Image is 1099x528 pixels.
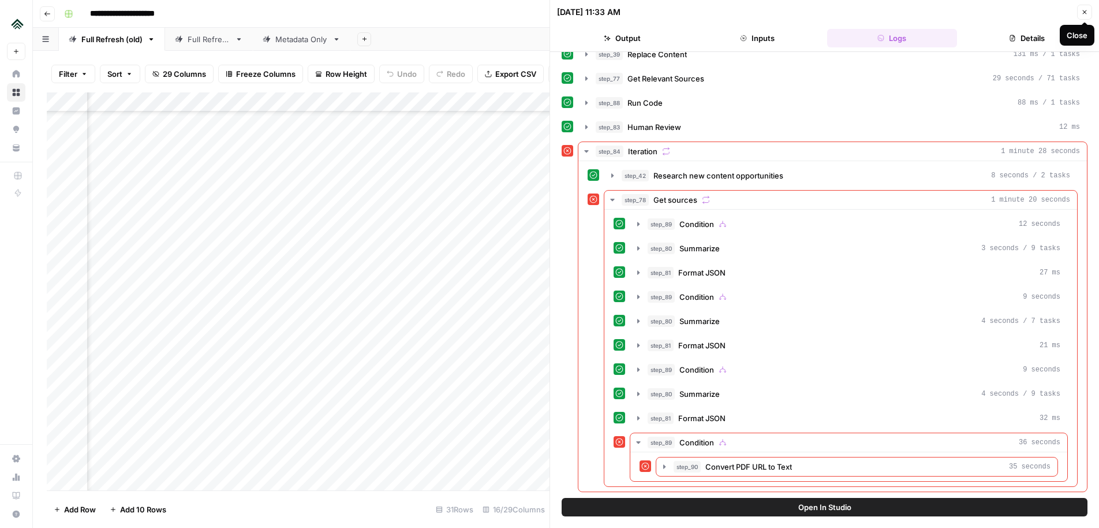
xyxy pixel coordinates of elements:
span: Format JSON [678,340,726,351]
div: Close [1067,29,1087,41]
span: step_89 [648,437,675,448]
button: 1 minute 20 seconds [604,191,1077,209]
span: Get sources [653,194,697,206]
span: 131 ms / 1 tasks [1014,49,1080,60]
button: 29 Columns [145,65,214,83]
span: Sort [107,68,122,80]
button: 131 ms / 1 tasks [578,45,1087,64]
button: Redo [429,65,473,83]
span: step_80 [648,315,675,327]
div: 1 minute 28 seconds [578,161,1087,492]
button: Freeze Columns [218,65,303,83]
button: Help + Support [7,505,25,523]
button: Filter [51,65,95,83]
span: step_84 [596,146,623,157]
button: Undo [379,65,424,83]
div: 31 Rows [431,500,478,519]
button: 8 seconds / 2 tasks [604,166,1077,185]
span: 36 seconds [1019,437,1060,448]
button: 29 seconds / 71 tasks [578,69,1087,88]
span: step_80 [648,243,675,254]
span: Condition [679,218,714,230]
span: step_90 [674,461,701,473]
div: Full Refresh [188,34,230,45]
img: Uplisting Logo [7,13,28,34]
span: 4 seconds / 9 tasks [981,389,1060,399]
a: Home [7,65,25,83]
span: Freeze Columns [236,68,296,80]
div: 36 seconds [630,452,1067,481]
span: Export CSV [495,68,536,80]
span: step_89 [648,218,675,230]
a: Full Refresh (old) [59,28,165,51]
span: step_39 [596,49,623,60]
span: 9 seconds [1023,365,1060,375]
span: Add 10 Rows [120,504,166,515]
button: 9 seconds [630,288,1067,306]
span: 1 minute 28 seconds [1001,146,1080,157]
span: step_89 [648,364,675,375]
span: 12 ms [1059,122,1080,132]
span: 12 seconds [1019,219,1060,229]
button: 12 seconds [630,215,1067,233]
a: Opportunities [7,120,25,139]
span: 3 seconds / 9 tasks [981,243,1060,254]
button: 32 ms [630,409,1067,427]
span: Format JSON [678,412,726,424]
button: Open In Studio [562,498,1087,516]
span: 29 Columns [163,68,206,80]
button: 4 seconds / 7 tasks [630,312,1067,330]
span: 29 seconds / 71 tasks [993,73,1080,84]
span: Iteration [628,146,657,157]
button: Inputs [692,29,823,47]
div: 1 minute 20 seconds [604,210,1077,486]
span: 21 ms [1040,340,1060,351]
span: Summarize [679,315,720,327]
span: Replace Content [627,49,687,60]
span: 32 ms [1040,413,1060,423]
span: Summarize [679,243,720,254]
span: 8 seconds / 2 tasks [991,170,1070,181]
button: Details [962,29,1092,47]
button: 21 ms [630,336,1067,355]
button: 36 seconds [630,433,1067,452]
span: step_81 [648,340,674,351]
div: [DATE] 11:33 AM [557,6,620,18]
span: step_81 [648,412,674,424]
button: 3 seconds / 9 tasks [630,239,1067,258]
button: Output [557,29,687,47]
button: 12 ms [578,118,1087,136]
div: 16/29 Columns [478,500,549,519]
span: 9 seconds [1023,292,1060,302]
span: step_81 [648,267,674,278]
span: step_80 [648,388,675,400]
span: Get Relevant Sources [627,73,704,84]
a: Your Data [7,139,25,157]
span: 88 ms / 1 tasks [1018,98,1080,108]
button: 1 minute 28 seconds [578,142,1087,161]
span: Condition [679,437,714,448]
span: Condition [679,291,714,303]
a: Learning Hub [7,486,25,505]
button: Workspace: Uplisting [7,9,25,38]
span: 27 ms [1040,267,1060,278]
div: Full Refresh (old) [81,34,143,45]
span: Row Height [326,68,367,80]
button: Sort [100,65,140,83]
span: step_42 [622,170,649,181]
button: 88 ms / 1 tasks [578,94,1087,112]
span: 1 minute 20 seconds [991,195,1070,205]
button: 4 seconds / 9 tasks [630,385,1067,403]
span: step_77 [596,73,623,84]
a: Insights [7,102,25,120]
button: Add 10 Rows [103,500,173,519]
button: Logs [827,29,958,47]
span: Filter [59,68,77,80]
button: 27 ms [630,263,1067,282]
a: Metadata Only [253,28,350,51]
span: Add Row [64,504,96,515]
a: Usage [7,468,25,486]
a: Browse [7,83,25,102]
span: Research new content opportunities [653,170,783,181]
span: Condition [679,364,714,375]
